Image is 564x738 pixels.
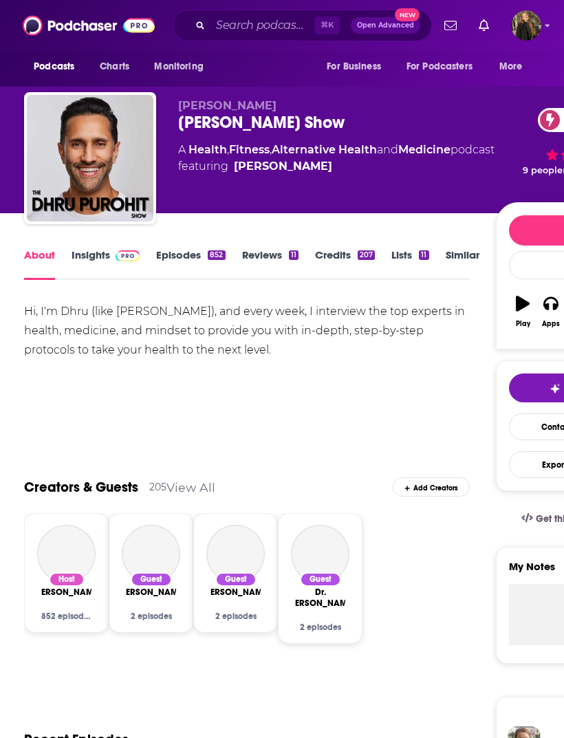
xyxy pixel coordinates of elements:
[291,525,349,583] a: Dr. Richard Johnson
[173,10,432,41] div: Search podcasts, credits, & more...
[206,525,265,583] a: Dr. Emeran Mayer
[131,572,172,587] div: Guest
[511,10,541,41] button: Show profile menu
[229,143,270,156] a: Fitness
[116,250,140,261] img: Podchaser Pro
[234,158,332,175] a: Dhru Purohit
[391,248,429,280] a: Lists11
[72,248,140,280] a: InsightsPodchaser Pro
[286,587,355,609] span: Dr. [PERSON_NAME]
[49,572,85,587] div: Host
[286,587,355,609] a: Dr. Richard Johnson
[300,572,341,587] div: Guest
[499,57,523,76] span: More
[149,481,166,493] div: 205
[100,57,129,76] span: Charts
[295,622,345,632] div: 2 episodes
[511,10,541,41] span: Logged in as anamarquis
[178,99,276,112] span: [PERSON_NAME]
[542,320,560,328] div: Apps
[327,57,381,76] span: For Business
[523,165,563,175] span: 9 people
[91,54,138,80] a: Charts
[511,10,541,41] img: User Profile
[24,479,138,496] a: Creators & Guests
[178,158,495,175] span: featuring
[446,248,479,280] a: Similar
[24,54,92,80] button: open menu
[37,525,96,583] a: Dhru Purohit
[117,587,186,598] a: Dr. Tyna Moore
[398,143,451,156] a: Medicine
[270,143,272,156] span: ,
[509,287,537,336] button: Play
[144,54,221,80] button: open menu
[126,611,176,621] div: 2 episodes
[202,587,270,598] a: Dr. Emeran Mayer
[406,57,473,76] span: For Podcasters
[490,54,540,80] button: open menu
[377,143,398,156] span: and
[210,14,314,36] input: Search podcasts, credits, & more...
[32,587,101,598] span: [PERSON_NAME]
[122,525,180,583] a: Dr. Tyna Moore
[117,587,186,598] span: [PERSON_NAME]
[439,14,462,37] a: Show notifications dropdown
[289,250,299,260] div: 11
[32,587,101,598] a: Dhru Purohit
[473,14,495,37] a: Show notifications dropdown
[202,587,270,598] span: [PERSON_NAME]
[550,383,561,394] img: tell me why sparkle
[215,572,257,587] div: Guest
[166,480,215,495] a: View All
[242,248,299,280] a: Reviews11
[210,611,261,621] div: 2 episodes
[351,17,420,34] button: Open AdvancedNew
[314,17,340,34] span: ⌘ K
[24,248,55,280] a: About
[317,54,398,80] button: open menu
[357,22,414,29] span: Open Advanced
[154,57,203,76] span: Monitoring
[419,250,429,260] div: 11
[24,302,470,360] div: Hi, I'm Dhru (like [PERSON_NAME]), and every week, I interview the top experts in health, medicin...
[227,143,229,156] span: ,
[27,95,153,221] img: Dhru Purohit Show
[398,54,492,80] button: open menu
[358,250,375,260] div: 207
[41,611,91,621] div: 852 episodes
[188,143,227,156] a: Health
[178,142,495,175] div: A podcast
[393,477,470,497] div: Add Creators
[272,143,377,156] a: Alternative Health
[156,248,225,280] a: Episodes852
[208,250,225,260] div: 852
[395,8,420,21] span: New
[516,320,530,328] div: Play
[23,12,155,39] img: Podchaser - Follow, Share and Rate Podcasts
[315,248,375,280] a: Credits207
[34,57,74,76] span: Podcasts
